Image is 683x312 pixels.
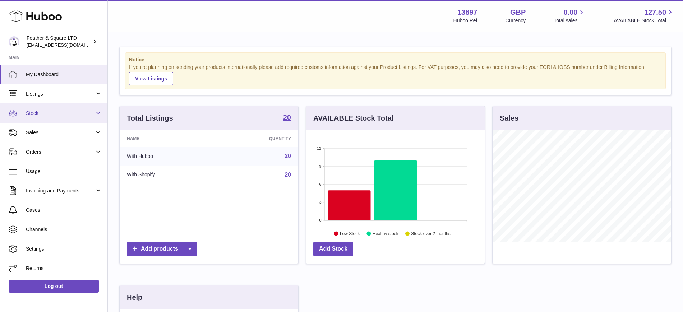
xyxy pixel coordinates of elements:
a: 20 [285,172,291,178]
text: Low Stock [340,231,360,236]
a: 127.50 AVAILABLE Stock Total [614,8,674,24]
th: Quantity [216,130,298,147]
text: 0 [319,218,321,222]
text: 12 [317,146,321,150]
h3: Sales [500,113,518,123]
td: With Huboo [120,147,216,166]
a: Add products [127,242,197,256]
strong: GBP [510,8,526,17]
div: If you're planning on sending your products internationally please add required customs informati... [129,64,662,85]
span: Orders [26,149,94,155]
span: 127.50 [644,8,666,17]
text: 9 [319,164,321,168]
a: 20 [285,153,291,159]
strong: Notice [129,56,662,63]
span: [EMAIL_ADDRESS][DOMAIN_NAME] [27,42,106,48]
span: Settings [26,246,102,252]
h3: Total Listings [127,113,173,123]
img: feathernsquare@gmail.com [9,36,19,47]
span: Returns [26,265,102,272]
div: Huboo Ref [453,17,477,24]
span: 0.00 [564,8,578,17]
h3: Help [127,293,142,302]
span: Cases [26,207,102,214]
span: Sales [26,129,94,136]
a: 0.00 Total sales [554,8,586,24]
div: Feather & Square LTD [27,35,91,48]
span: AVAILABLE Stock Total [614,17,674,24]
span: Total sales [554,17,586,24]
text: Stock over 2 months [411,231,450,236]
td: With Shopify [120,166,216,184]
span: Channels [26,226,102,233]
th: Name [120,130,216,147]
a: View Listings [129,72,173,85]
div: Currency [506,17,526,24]
span: Listings [26,90,94,97]
h3: AVAILABLE Stock Total [313,113,393,123]
text: 3 [319,200,321,204]
strong: 20 [283,114,291,121]
a: Add Stock [313,242,353,256]
a: Log out [9,280,99,293]
strong: 13897 [457,8,477,17]
span: Stock [26,110,94,117]
text: 6 [319,182,321,186]
text: Healthy stock [373,231,399,236]
span: Usage [26,168,102,175]
span: My Dashboard [26,71,102,78]
span: Invoicing and Payments [26,187,94,194]
a: 20 [283,114,291,122]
